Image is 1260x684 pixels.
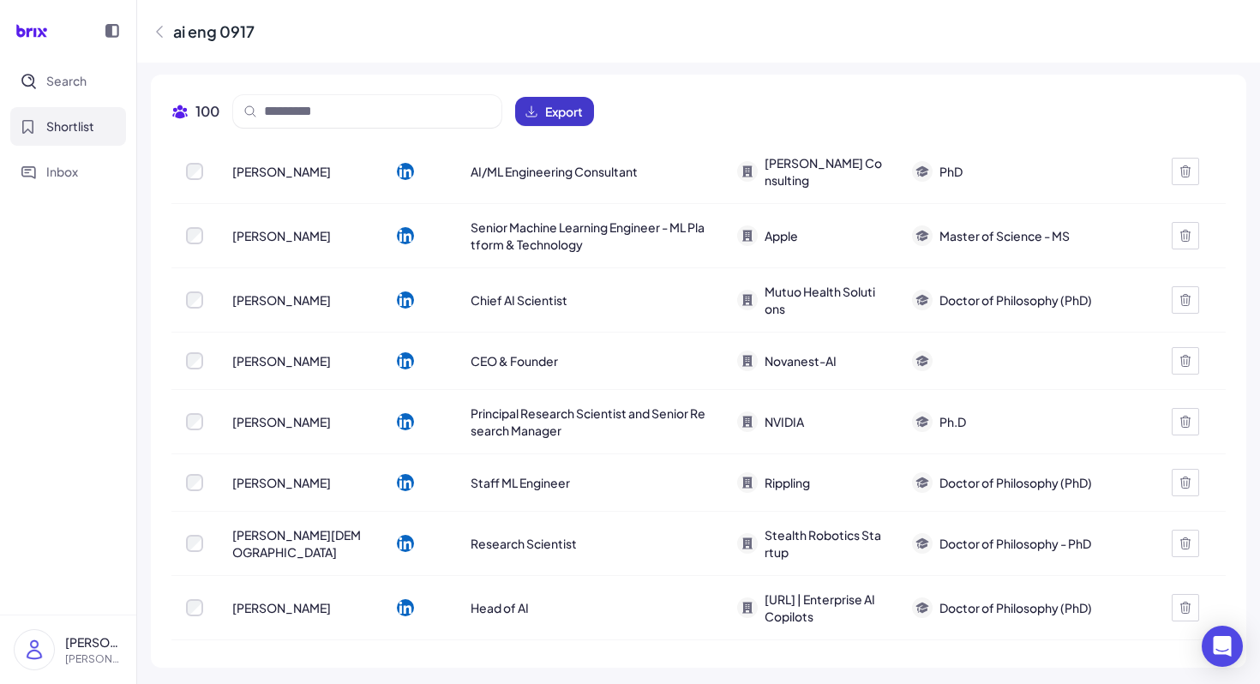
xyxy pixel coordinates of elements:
[232,352,331,369] span: [PERSON_NAME]
[471,405,708,439] span: Principal Research Scientist and Senior Research Manager
[765,352,837,369] span: Novanest-AI
[939,535,1091,552] span: Doctor of Philosophy - PhD
[46,72,87,90] span: Search
[939,227,1070,244] span: Master of Science - MS
[10,107,126,146] button: Shortlist
[232,474,331,491] span: [PERSON_NAME]
[471,352,558,369] span: CEO & Founder
[765,474,810,491] span: Rippling
[1202,626,1243,667] div: Open Intercom Messenger
[765,154,883,189] span: [PERSON_NAME] Consulting
[46,163,78,181] span: Inbox
[939,291,1092,309] span: Doctor of Philosophy (PhD)
[232,227,331,244] span: [PERSON_NAME]
[232,526,368,561] span: [PERSON_NAME][DEMOGRAPHIC_DATA]
[173,20,255,43] div: ai eng 0917
[232,413,331,430] span: [PERSON_NAME]
[939,163,963,180] span: PhD
[471,535,577,552] span: Research Scientist
[765,591,883,625] span: [URL] | Enterprise AI Copilots
[10,153,126,191] button: Inbox
[195,101,219,122] span: 100
[765,526,883,561] span: Stealth Robotics Startup
[471,219,708,253] span: Senior Machine Learning Engineer - ML Platform & Technology
[10,62,126,100] button: Search
[765,227,798,244] span: Apple
[65,651,123,667] p: [PERSON_NAME][EMAIL_ADDRESS][DOMAIN_NAME]
[46,117,94,135] span: Shortlist
[232,599,331,616] span: [PERSON_NAME]
[545,103,583,120] span: Export
[471,163,638,180] span: AI/ML Engineering Consultant
[65,633,123,651] p: [PERSON_NAME]
[471,474,570,491] span: Staff ML Engineer
[939,474,1092,491] span: Doctor of Philosophy (PhD)
[471,599,529,616] span: Head of AI
[939,599,1092,616] span: Doctor of Philosophy (PhD)
[232,163,331,180] span: [PERSON_NAME]
[765,413,804,430] span: NVIDIA
[765,283,883,317] span: Mutuo Health Solutions
[232,291,331,309] span: [PERSON_NAME]
[515,97,594,126] button: Export
[471,291,567,309] span: Chief AI Scientist
[939,413,966,430] span: Ph.D
[15,630,54,669] img: user_logo.png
